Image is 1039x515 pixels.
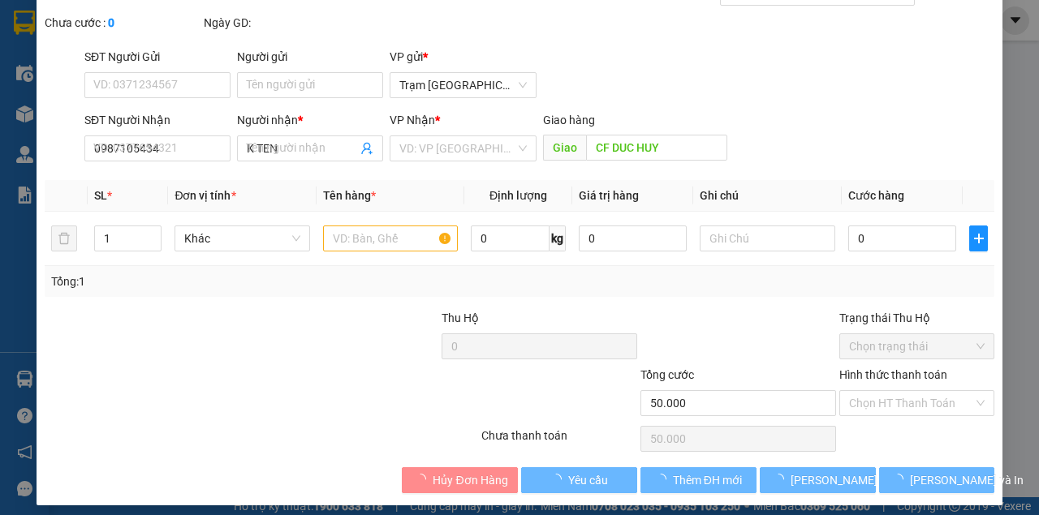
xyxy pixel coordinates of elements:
button: [PERSON_NAME] đổi [760,467,876,493]
div: SĐT Người Gửi [84,48,231,66]
th: Ghi chú [693,180,841,212]
button: Hủy Đơn Hàng [402,467,518,493]
b: 0 [108,16,114,29]
span: SL [94,189,107,202]
div: Tổng: 1 [51,273,403,290]
span: Khác [184,226,300,251]
span: Giao hàng [542,114,594,127]
span: Đơn vị tính [175,189,235,202]
span: loading [773,474,791,485]
input: VD: Bàn, Ghế [323,225,458,251]
div: VP gửi [390,48,536,66]
span: kg [550,225,566,251]
label: Hình thức thanh toán [839,368,946,381]
button: Yêu cầu [521,467,637,493]
span: Giá trị hàng [579,189,639,202]
span: plus [970,232,987,245]
span: Tên hàng [323,189,376,202]
span: Hủy Đơn Hàng [433,471,507,489]
span: Tổng cước [640,368,694,381]
div: Chưa thanh toán [480,427,639,455]
div: SĐT Người Nhận [84,111,231,129]
span: VP Nhận [390,114,435,127]
span: Thêm ĐH mới [673,471,742,489]
span: Trạm Sài Gòn [399,73,526,97]
div: Chưa cước : [45,14,200,32]
span: [PERSON_NAME] đổi [791,471,895,489]
span: user-add [360,142,373,155]
button: delete [51,225,77,251]
button: plus [969,225,988,251]
div: Người gửi [237,48,383,66]
span: loading [891,474,909,485]
div: Ngày GD: [204,14,360,32]
span: Định lượng [489,189,547,202]
span: loading [415,474,433,485]
span: Giao [542,135,585,161]
span: Yêu cầu [568,471,608,489]
span: [PERSON_NAME] và In [909,471,1023,489]
input: Dọc đường [585,135,726,161]
div: Người nhận [237,111,383,129]
button: [PERSON_NAME] và In [878,467,994,493]
span: loading [550,474,568,485]
span: loading [655,474,673,485]
div: Trạng thái Thu Hộ [839,309,994,327]
span: Cước hàng [847,189,903,202]
input: Ghi Chú [700,225,834,251]
span: Chọn trạng thái [848,334,985,358]
span: Thu Hộ [442,311,479,324]
button: Thêm ĐH mới [640,467,757,493]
